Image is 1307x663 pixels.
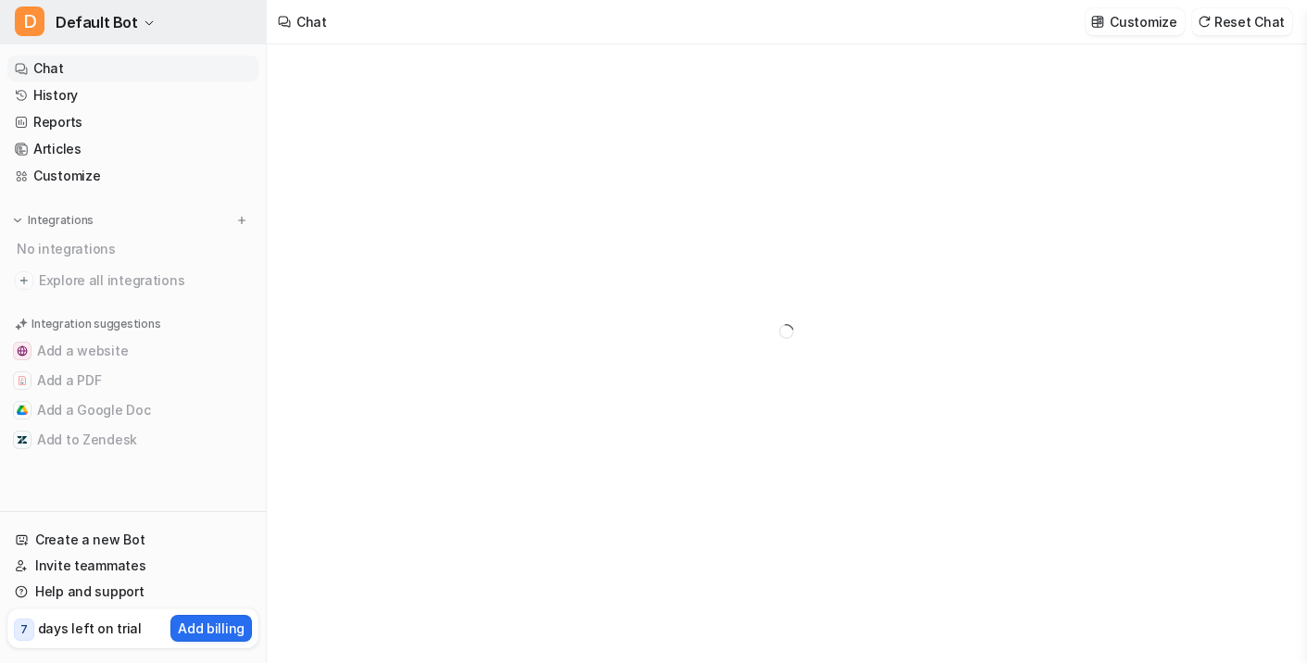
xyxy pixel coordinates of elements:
[38,619,142,638] p: days left on trial
[7,366,258,395] button: Add a PDFAdd a PDF
[7,56,258,81] a: Chat
[7,425,258,455] button: Add to ZendeskAdd to Zendesk
[20,621,28,638] p: 7
[170,615,252,642] button: Add billing
[17,345,28,357] img: Add a website
[7,527,258,553] a: Create a new Bot
[1110,12,1176,31] p: Customize
[11,233,258,264] div: No integrations
[28,213,94,228] p: Integrations
[1086,8,1184,35] button: Customize
[1198,15,1211,29] img: reset
[56,9,138,35] span: Default Bot
[7,82,258,108] a: History
[7,336,258,366] button: Add a websiteAdd a website
[11,214,24,227] img: expand menu
[15,271,33,290] img: explore all integrations
[39,266,251,295] span: Explore all integrations
[17,375,28,386] img: Add a PDF
[7,109,258,135] a: Reports
[7,136,258,162] a: Articles
[7,395,258,425] button: Add a Google DocAdd a Google Doc
[235,214,248,227] img: menu_add.svg
[7,579,258,605] a: Help and support
[178,619,245,638] p: Add billing
[1192,8,1292,35] button: Reset Chat
[15,6,44,36] span: D
[7,553,258,579] a: Invite teammates
[17,434,28,445] img: Add to Zendesk
[7,163,258,189] a: Customize
[17,405,28,416] img: Add a Google Doc
[31,316,160,332] p: Integration suggestions
[7,211,99,230] button: Integrations
[1091,15,1104,29] img: customize
[296,12,327,31] div: Chat
[7,268,258,294] a: Explore all integrations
